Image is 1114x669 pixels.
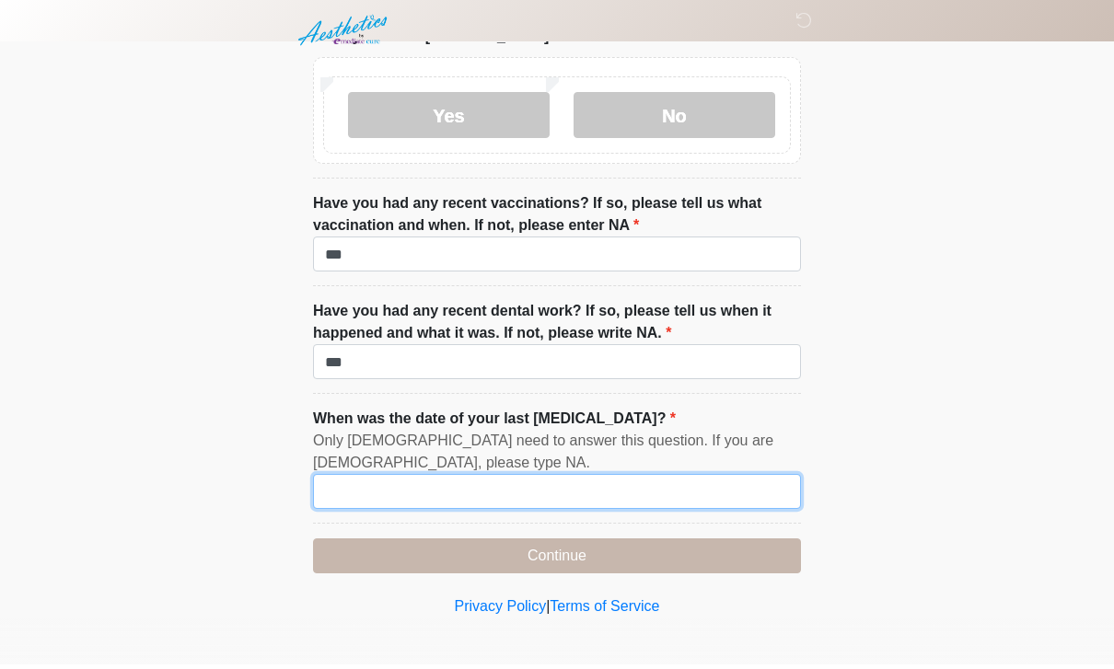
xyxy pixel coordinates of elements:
label: When was the date of your last [MEDICAL_DATA]? [313,412,676,434]
label: Have you had any recent dental work? If so, please tell us when it happened and what it was. If n... [313,305,801,349]
label: Yes [348,97,550,143]
a: | [546,603,550,618]
label: No [574,97,775,143]
button: Continue [313,543,801,578]
a: Terms of Service [550,603,659,618]
a: Privacy Policy [455,603,547,618]
img: Aesthetics by Emediate Cure Logo [295,14,395,56]
label: Have you had any recent vaccinations? If so, please tell us what vaccination and when. If not, pl... [313,197,801,241]
div: Only [DEMOGRAPHIC_DATA] need to answer this question. If you are [DEMOGRAPHIC_DATA], please type NA. [313,434,801,479]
